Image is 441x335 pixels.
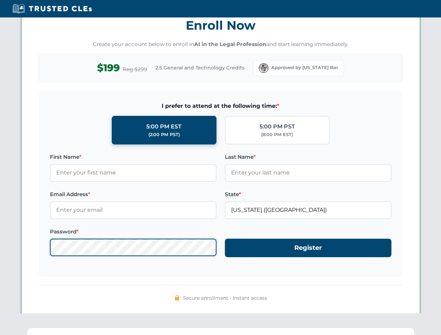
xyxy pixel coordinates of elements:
[155,64,244,72] span: 2.5 General and Technology Credits
[50,201,216,219] input: Enter your email
[39,40,403,49] p: Create your account below to enroll in and start learning immediately.
[50,102,391,111] span: I prefer to attend at the following time:
[271,64,338,71] span: Approved by [US_STATE] Bar
[10,3,94,14] img: Trusted CLEs
[225,190,391,199] label: State
[194,41,266,47] strong: AI in the Legal Profession
[50,190,216,199] label: Email Address
[123,65,147,74] span: Reg $299
[97,60,120,76] span: $199
[50,228,216,236] label: Password
[259,122,295,131] div: 5:00 PM PST
[225,201,391,219] input: Florida (FL)
[225,239,391,257] button: Register
[174,295,180,300] img: 🔒
[261,131,293,138] div: (8:00 PM EST)
[183,294,267,302] span: Secure enrollment • Instant access
[148,131,180,138] div: (2:00 PM PST)
[225,164,391,181] input: Enter your last name
[39,14,403,36] h3: Enroll Now
[146,122,182,131] div: 5:00 PM EST
[50,164,216,181] input: Enter your first name
[225,153,391,161] label: Last Name
[259,63,269,73] img: Florida Bar
[50,153,216,161] label: First Name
